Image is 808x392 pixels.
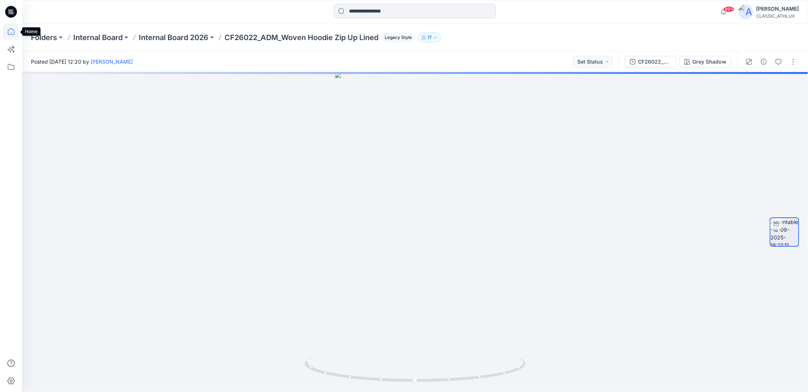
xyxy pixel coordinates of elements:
button: CF26022_ADM_Woven Hoodie Zip Up Lined [625,56,677,68]
button: 17 [418,32,441,43]
span: Legacy Style [381,33,415,42]
div: Grey Shadow [692,58,726,66]
a: [PERSON_NAME] [91,58,133,65]
p: CF26022_ADM_Woven Hoodie Zip Up Lined [225,32,378,43]
a: Internal Board [73,32,123,43]
div: [PERSON_NAME] [756,4,799,13]
p: 17 [427,33,432,42]
div: CLASSIC_ATHLUX [756,13,799,19]
div: CF26022_ADM_Woven Hoodie Zip Up Lined [638,58,672,66]
button: Legacy Style [378,32,415,43]
span: Posted [DATE] 12:20 by [31,58,133,65]
button: Details [758,56,770,68]
a: Folders [31,32,57,43]
span: 99+ [723,6,734,12]
a: Internal Board 2026 [139,32,208,43]
img: avatar [738,4,753,19]
button: Grey Shadow [680,56,731,68]
img: turntable-18-09-2025-18:21:11 [770,218,798,246]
